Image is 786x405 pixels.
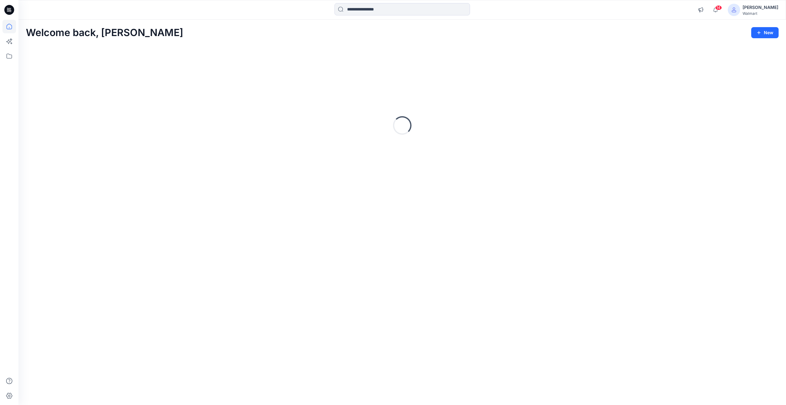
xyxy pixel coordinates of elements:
[715,5,722,10] span: 14
[743,4,778,11] div: [PERSON_NAME]
[731,7,736,12] svg: avatar
[26,27,183,39] h2: Welcome back, [PERSON_NAME]
[743,11,778,16] div: Walmart
[751,27,779,38] button: New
